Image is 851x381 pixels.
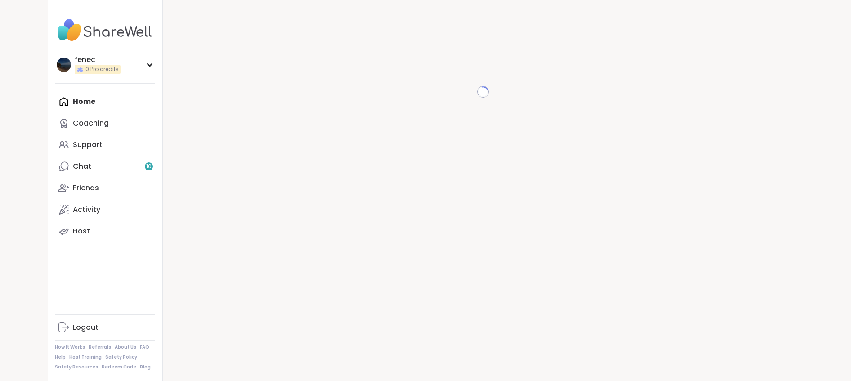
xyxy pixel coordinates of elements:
[55,317,155,338] a: Logout
[73,161,91,171] div: Chat
[73,226,90,236] div: Host
[73,118,109,128] div: Coaching
[85,66,119,73] span: 0 Pro credits
[69,354,102,360] a: Host Training
[73,140,103,150] div: Support
[55,344,85,350] a: How It Works
[55,354,66,360] a: Help
[55,364,98,370] a: Safety Resources
[75,55,121,65] div: fenec
[55,14,155,46] img: ShareWell Nav Logo
[55,177,155,199] a: Friends
[140,344,149,350] a: FAQ
[105,354,137,360] a: Safety Policy
[55,112,155,134] a: Coaching
[55,220,155,242] a: Host
[115,344,136,350] a: About Us
[73,205,100,215] div: Activity
[55,199,155,220] a: Activity
[146,163,152,170] span: 10
[55,156,155,177] a: Chat10
[102,364,136,370] a: Redeem Code
[73,323,99,332] div: Logout
[140,364,151,370] a: Blog
[57,58,71,72] img: fenec
[55,134,155,156] a: Support
[89,344,111,350] a: Referrals
[73,183,99,193] div: Friends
